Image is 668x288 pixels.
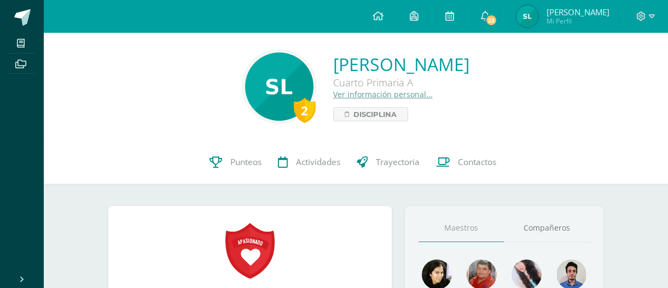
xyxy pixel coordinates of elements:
[547,7,609,17] span: [PERSON_NAME]
[294,98,316,123] div: 2
[230,156,262,168] span: Punteos
[270,140,348,184] a: Actividades
[458,156,496,168] span: Contactos
[333,89,433,99] a: Ver información personal...
[428,140,504,184] a: Contactos
[485,14,497,26] span: 23
[296,156,340,168] span: Actividades
[245,52,313,121] img: 0751569456c2aceaaa2f5b37b1d46462.png
[333,52,469,76] a: [PERSON_NAME]
[419,214,504,242] a: Maestros
[504,214,590,242] a: Compañeros
[333,107,408,121] a: Disciplina
[333,76,469,89] div: Cuarto Primaria A
[376,156,420,168] span: Trayectoria
[547,16,609,26] span: Mi Perfil
[353,108,397,121] span: Disciplina
[348,140,428,184] a: Trayectoria
[516,5,538,27] img: 1dd4c46a982505eda2d2997edeb19b04.png
[201,140,270,184] a: Punteos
